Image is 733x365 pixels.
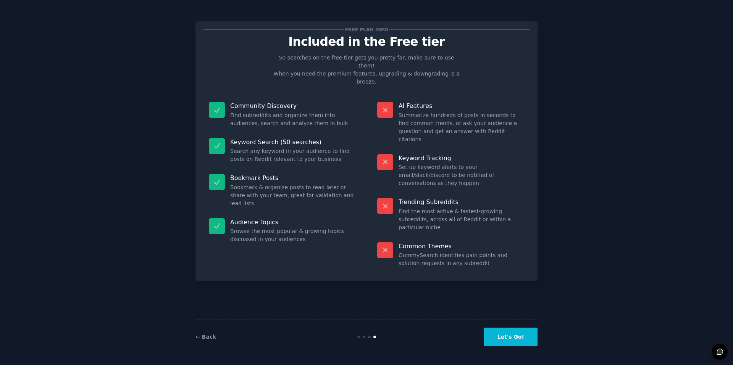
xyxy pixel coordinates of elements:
[230,102,356,110] p: Community Discovery
[195,334,216,340] a: ← Back
[270,54,463,86] p: 50 searches on the free tier gets you pretty far, make sure to use them! When you need the premiu...
[399,154,524,162] p: Keyword Tracking
[399,163,524,187] dd: Set up keyword alerts to your email/slack/discord to be notified of conversations as they happen
[230,183,356,207] dd: Bookmark & organize posts to read later or share with your team, great for validation and lead lists
[399,102,524,110] p: AI Features
[484,328,538,346] button: Let's Go!
[230,111,356,127] dd: Find subreddits and organize them into audiences, search and analyze them in bulk
[399,251,524,267] dd: GummySearch identifies pain points and solution requests in any subreddit
[399,242,524,250] p: Common Themes
[230,147,356,163] dd: Search any keyword in your audience to find posts on Reddit relevant to your business
[399,198,524,206] p: Trending Subreddits
[230,218,356,226] p: Audience Topics
[399,207,524,232] dd: Find the most active & fastest-growing subreddits, across all of Reddit or within a particular niche
[203,35,530,48] p: Included in the Free tier
[399,111,524,143] dd: Summarize hundreds of posts in seconds to find common trends, or ask your audience a question and...
[344,26,389,34] span: Free plan info
[230,227,356,243] dd: Browse the most popular & growing topics discussed in your audiences
[230,138,356,146] p: Keyword Search (50 searches)
[230,174,356,182] p: Bookmark Posts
